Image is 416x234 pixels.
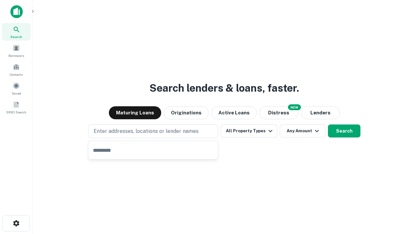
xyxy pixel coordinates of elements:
button: Lenders [301,106,340,119]
a: Saved [2,80,31,97]
a: Borrowers [2,42,31,59]
span: Contacts [10,72,23,77]
button: Originations [164,106,209,119]
a: Contacts [2,61,31,78]
button: Enter addresses, locations or lender names [88,124,218,138]
button: Any Amount [280,124,325,137]
span: Borrowers [8,53,24,58]
h3: Search lenders & loans, faster. [149,80,299,96]
span: Search [10,34,22,39]
a: Search [2,23,31,41]
a: SREO Search [2,98,31,116]
p: Enter addresses, locations or lender names [94,127,199,135]
button: Maturing Loans [109,106,161,119]
iframe: Chat Widget [383,182,416,213]
img: capitalize-icon.png [10,5,23,18]
button: Search distressed loans with lien and other non-mortgage details. [259,106,298,119]
div: NEW [288,104,301,110]
span: Saved [12,91,21,96]
button: Search [328,124,360,137]
button: Active Loans [211,106,257,119]
span: SREO Search [6,110,26,115]
button: All Property Types [221,124,277,137]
